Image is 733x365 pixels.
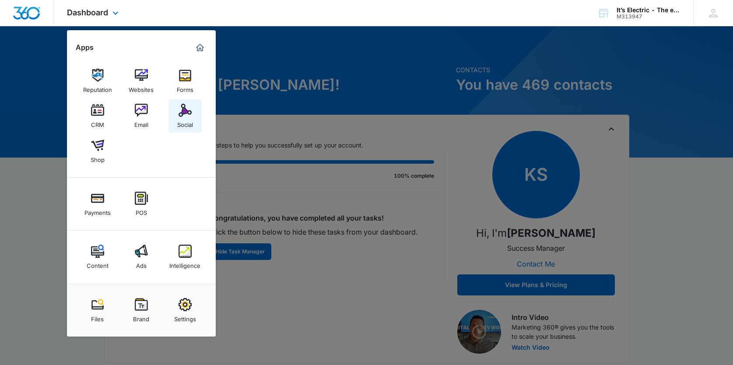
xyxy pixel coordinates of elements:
[168,64,202,98] a: Forms
[81,187,114,221] a: Payments
[168,294,202,327] a: Settings
[91,117,104,128] div: CRM
[129,82,154,93] div: Websites
[81,99,114,133] a: CRM
[125,294,158,327] a: Brand
[617,14,680,20] div: account id
[169,258,200,269] div: Intelligence
[136,205,147,216] div: POS
[125,64,158,98] a: Websites
[87,258,109,269] div: Content
[125,187,158,221] a: POS
[193,41,207,55] a: Marketing 360® Dashboard
[81,64,114,98] a: Reputation
[76,43,94,52] h2: Apps
[81,240,114,274] a: Content
[617,7,680,14] div: account name
[83,82,112,93] div: Reputation
[174,311,196,323] div: Settings
[67,8,108,17] span: Dashboard
[136,258,147,269] div: Ads
[125,240,158,274] a: Ads
[177,117,193,128] div: Social
[125,99,158,133] a: Email
[91,311,104,323] div: Files
[168,240,202,274] a: Intelligence
[168,99,202,133] a: Social
[91,152,105,163] div: Shop
[84,205,111,216] div: Payments
[81,294,114,327] a: Files
[134,117,148,128] div: Email
[81,134,114,168] a: Shop
[133,311,149,323] div: Brand
[177,82,193,93] div: Forms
